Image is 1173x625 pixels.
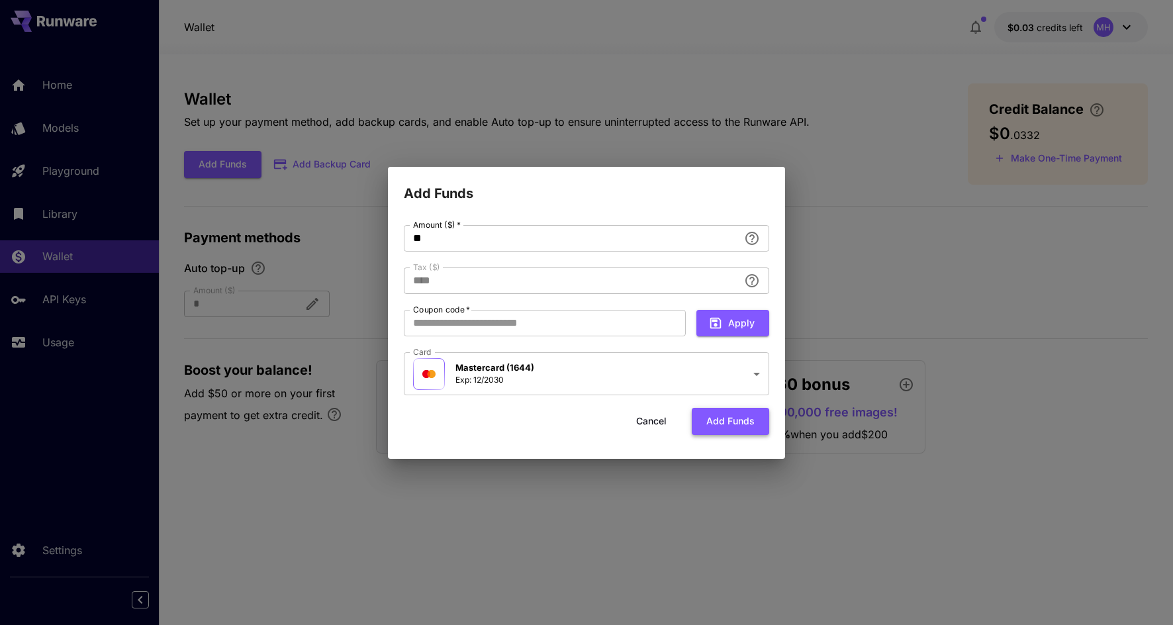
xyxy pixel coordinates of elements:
[388,167,785,204] h2: Add Funds
[1107,561,1173,625] iframe: Chat Widget
[413,346,432,358] label: Card
[455,374,534,386] p: Exp: 12/2030
[413,219,461,230] label: Amount ($)
[413,304,470,315] label: Coupon code
[413,262,440,273] label: Tax ($)
[696,310,769,337] button: Apply
[455,361,534,375] p: Mastercard (1644)
[622,408,681,435] button: Cancel
[692,408,769,435] button: Add funds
